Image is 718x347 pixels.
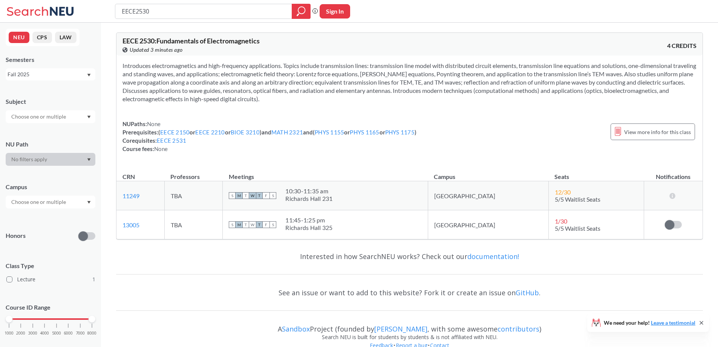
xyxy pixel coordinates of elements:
span: Updated 3 minutes ago [130,46,183,54]
div: A Project (founded by , with some awesome ) [116,318,703,333]
span: M [236,221,242,228]
span: 5/5 Waitlist Seats [555,196,600,203]
button: CPS [32,32,52,43]
button: NEU [9,32,29,43]
a: contributors [498,324,539,333]
div: 11:45 - 1:25 pm [285,216,332,224]
span: F [263,221,269,228]
span: 1 [92,275,95,284]
div: Dropdown arrow [6,110,95,123]
span: S [229,192,236,199]
th: Seats [548,165,644,181]
p: Honors [6,231,26,240]
span: F [263,192,269,199]
a: PHYS 1165 [350,129,379,136]
span: View more info for this class [624,127,691,137]
a: GitHub [516,288,539,297]
div: Richards Hall 231 [285,195,332,202]
td: TBA [164,210,222,239]
svg: Dropdown arrow [87,158,91,161]
a: EECE 2531 [157,137,186,144]
span: T [256,192,263,199]
th: Campus [428,165,548,181]
a: Leave a testimonial [651,319,695,326]
div: Semesters [6,56,95,64]
a: documentation! [467,252,519,261]
th: Meetings [223,165,428,181]
span: W [249,192,256,199]
span: We need your help! [604,320,695,325]
a: [PERSON_NAME] [374,324,427,333]
span: W [249,221,256,228]
span: 4000 [40,331,49,335]
label: Lecture [6,275,95,284]
div: Dropdown arrow [6,196,95,208]
input: Class, professor, course number, "phrase" [121,5,286,18]
div: Dropdown arrow [6,153,95,166]
svg: Dropdown arrow [87,201,91,204]
span: 12 / 30 [555,188,571,196]
span: T [242,192,249,199]
div: 10:30 - 11:35 am [285,187,332,195]
div: Richards Hall 325 [285,224,332,231]
div: Fall 2025 [8,70,86,79]
span: None [147,120,161,127]
span: 1000 [5,331,14,335]
span: 1 / 30 [555,217,567,225]
a: EECE 2210 [195,129,225,136]
th: Professors [164,165,222,181]
span: S [269,192,276,199]
th: Notifications [644,165,703,181]
a: PHYS 1175 [385,129,415,136]
span: T [242,221,249,228]
svg: Dropdown arrow [87,74,91,77]
span: S [269,221,276,228]
div: Interested in how SearchNEU works? Check out our [116,245,703,267]
td: TBA [164,181,222,210]
div: See an issue or want to add to this website? Fork it or create an issue on . [116,282,703,304]
span: 6000 [64,331,73,335]
a: BIOE 3210 [231,129,260,136]
a: EECE 2150 [160,129,190,136]
span: 3000 [28,331,37,335]
button: Sign In [320,4,350,19]
span: Class Type [6,262,95,270]
span: T [256,221,263,228]
div: Search NEU is built for students by students & is not affiliated with NEU. [116,333,703,341]
span: S [229,221,236,228]
div: NU Path [6,140,95,148]
span: M [236,192,242,199]
a: 13005 [122,221,139,228]
p: Course ID Range [6,303,95,312]
button: LAW [55,32,77,43]
svg: Dropdown arrow [87,116,91,119]
div: magnifying glass [292,4,311,19]
div: Campus [6,183,95,191]
div: NUPaths: Prerequisites: ( or or ) and and ( or or ) Corequisites: Course fees: [122,120,416,153]
span: 4 CREDITS [667,42,697,50]
span: 7000 [76,331,85,335]
span: 8000 [87,331,96,335]
td: [GEOGRAPHIC_DATA] [428,181,548,210]
td: [GEOGRAPHIC_DATA] [428,210,548,239]
span: EECE 2530 : Fundamentals of Electromagnetics [122,37,260,45]
span: 5000 [52,331,61,335]
svg: magnifying glass [297,6,306,17]
a: MATH 2321 [271,129,303,136]
span: None [154,145,168,152]
span: 5/5 Waitlist Seats [555,225,600,232]
section: Introduces electromagnetics and high-frequency applications. Topics include transmission lines: t... [122,62,697,103]
a: 11249 [122,192,139,199]
span: 2000 [16,331,25,335]
input: Choose one or multiple [8,112,71,121]
div: Fall 2025Dropdown arrow [6,68,95,80]
a: PHYS 1155 [315,129,344,136]
input: Choose one or multiple [8,197,71,207]
div: CRN [122,173,135,181]
div: Subject [6,97,95,106]
a: Sandbox [282,324,310,333]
